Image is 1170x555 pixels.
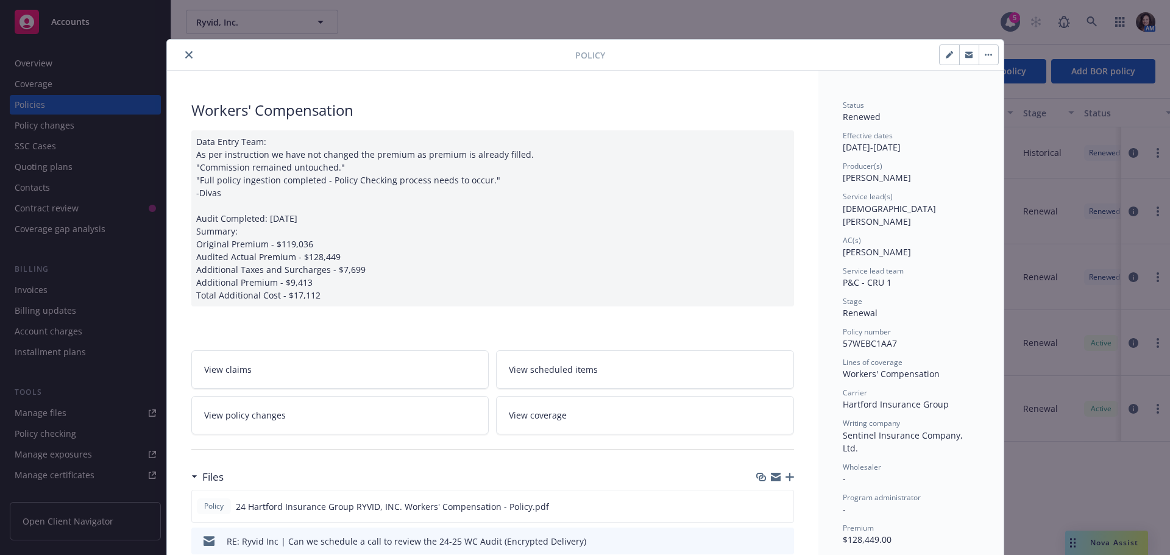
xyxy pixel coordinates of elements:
[843,430,965,454] span: Sentinel Insurance Company, Ltd.
[509,363,598,376] span: View scheduled items
[843,418,900,428] span: Writing company
[843,367,979,380] div: Workers' Compensation
[843,296,862,306] span: Stage
[843,338,897,349] span: 57WEBC1AA7
[843,473,846,484] span: -
[843,307,877,319] span: Renewal
[236,500,549,513] span: 24 Hartford Insurance Group RYVID, INC. Workers' Compensation - Policy.pdf
[843,203,936,227] span: [DEMOGRAPHIC_DATA][PERSON_NAME]
[202,501,226,512] span: Policy
[843,503,846,515] span: -
[843,523,874,533] span: Premium
[509,409,567,422] span: View coverage
[496,396,794,434] a: View coverage
[843,172,911,183] span: [PERSON_NAME]
[843,161,882,171] span: Producer(s)
[843,235,861,246] span: AC(s)
[843,327,891,337] span: Policy number
[843,387,867,398] span: Carrier
[191,350,489,389] a: View claims
[843,130,979,154] div: [DATE] - [DATE]
[843,111,881,122] span: Renewed
[182,48,196,62] button: close
[843,191,893,202] span: Service lead(s)
[843,398,949,410] span: Hartford Insurance Group
[191,130,794,306] div: Data Entry Team: As per instruction we have not changed the premium as premium is already filled....
[496,350,794,389] a: View scheduled items
[204,409,286,422] span: View policy changes
[843,357,902,367] span: Lines of coverage
[843,130,893,141] span: Effective dates
[191,469,224,485] div: Files
[759,535,768,548] button: download file
[227,535,586,548] div: RE: Ryvid Inc | Can we schedule a call to review the 24-25 WC Audit (Encrypted Delivery)
[843,277,892,288] span: P&C - CRU 1
[843,534,892,545] span: $128,449.00
[843,266,904,276] span: Service lead team
[191,396,489,434] a: View policy changes
[843,100,864,110] span: Status
[204,363,252,376] span: View claims
[778,500,789,513] button: preview file
[191,100,794,121] div: Workers' Compensation
[758,500,768,513] button: download file
[843,492,921,503] span: Program administrator
[575,49,605,62] span: Policy
[843,246,911,258] span: [PERSON_NAME]
[843,462,881,472] span: Wholesaler
[778,535,789,548] button: preview file
[202,469,224,485] h3: Files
